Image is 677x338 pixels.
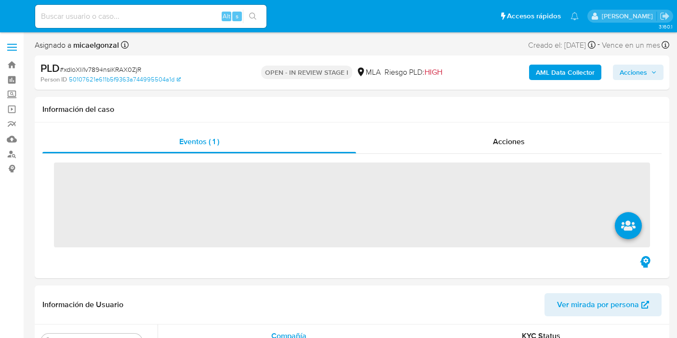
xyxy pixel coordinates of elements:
span: s [236,12,239,21]
h1: Información del caso [42,105,662,114]
span: Acciones [620,65,647,80]
b: PLD [40,60,60,76]
a: Notificaciones [571,12,579,20]
input: Buscar usuario o caso... [35,10,266,23]
span: HIGH [425,67,442,78]
span: Riesgo PLD: [385,67,442,78]
button: AML Data Collector [529,65,601,80]
span: Acciones [493,136,525,147]
button: Ver mirada por persona [544,293,662,316]
h1: Información de Usuario [42,300,123,310]
b: AML Data Collector [536,65,595,80]
span: Eventos ( 1 ) [179,136,219,147]
p: OPEN - IN REVIEW STAGE I [261,66,352,79]
div: MLA [356,67,381,78]
span: # xdIoXli1v7894nsiKRAX0ZjR [60,65,141,74]
span: Vence en un mes [602,40,660,51]
span: Asignado a [35,40,119,51]
button: Acciones [613,65,664,80]
span: ‌ [54,162,650,247]
span: Ver mirada por persona [557,293,639,316]
a: Salir [660,11,670,21]
div: Creado el: [DATE] [528,39,596,52]
span: Alt [223,12,230,21]
b: Person ID [40,75,67,84]
span: Accesos rápidos [507,11,561,21]
b: micaelgonzal [71,40,119,51]
span: - [597,39,600,52]
button: search-icon [243,10,263,23]
p: micaelaestefania.gonzalez@mercadolibre.com [602,12,656,21]
a: 50107621e611b5f9363a744995504a1d [69,75,181,84]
